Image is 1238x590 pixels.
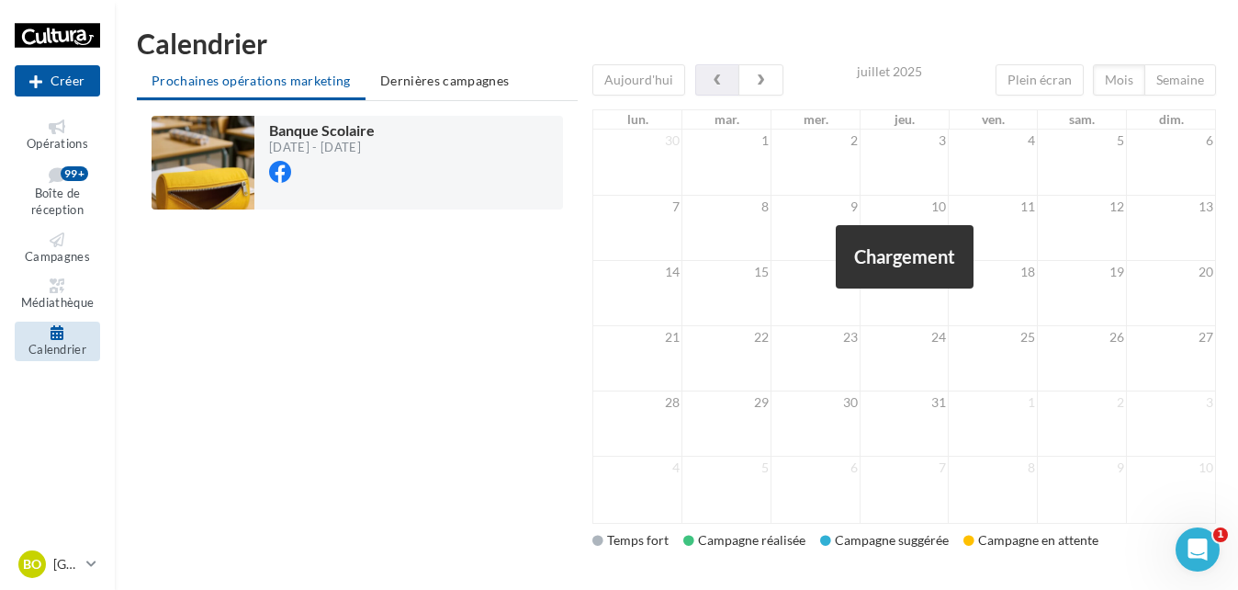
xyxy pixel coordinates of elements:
a: Calendrier [15,322,100,361]
div: ' [592,64,1216,524]
button: Créer [15,65,100,96]
a: Bo [GEOGRAPHIC_DATA] [15,547,100,582]
div: [DATE] - [DATE] [269,142,375,153]
span: Calendrier [28,342,86,357]
div: Temps fort [592,531,669,550]
div: 99+ [61,166,88,181]
span: Banque Scolaire [269,121,375,139]
span: Campagnes [25,249,90,264]
h1: Calendrier [137,29,1216,57]
span: Boîte de réception [31,186,84,218]
span: Opérations [27,136,88,151]
div: Nouvelle campagne [15,65,100,96]
div: Campagne réalisée [683,531,805,550]
div: Campagne en attente [963,531,1098,550]
span: 1 [1213,528,1228,542]
p: [GEOGRAPHIC_DATA] [53,555,79,573]
a: Médiathèque [15,275,100,314]
div: Chargement [836,225,974,289]
span: Prochaines opérations marketing [152,73,351,88]
a: Opérations [15,116,100,155]
span: Bo [23,555,41,573]
iframe: Intercom live chat [1176,528,1220,572]
span: Médiathèque [21,296,95,311]
a: Boîte de réception99+ [15,163,100,221]
span: Dernières campagnes [380,73,510,88]
a: Campagnes [15,229,100,268]
div: Campagne suggérée [820,531,949,550]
